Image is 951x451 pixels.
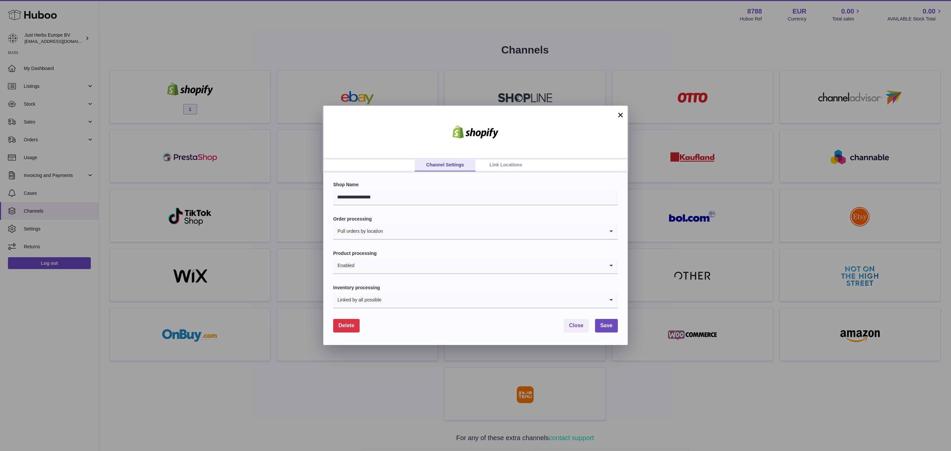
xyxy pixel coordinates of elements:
[333,224,618,240] div: Search for option
[333,258,618,274] div: Search for option
[333,216,618,222] label: Order processing
[333,319,360,332] button: Delete
[333,285,618,291] label: Inventory processing
[415,159,475,171] a: Channel Settings
[616,111,624,119] button: ×
[382,293,605,308] input: Search for option
[333,224,383,239] span: Pull orders by location
[595,319,618,332] button: Save
[383,224,605,239] input: Search for option
[338,323,354,328] span: Delete
[333,258,355,273] span: Enabled
[333,182,618,188] label: Shop Name
[333,250,618,257] label: Product processing
[600,323,613,328] span: Save
[355,258,605,273] input: Search for option
[333,293,382,308] span: Linked by all possible
[447,125,504,139] img: shopify
[333,293,618,308] div: Search for option
[564,319,589,332] button: Close
[475,159,536,171] a: Link Locations
[569,323,583,328] span: Close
